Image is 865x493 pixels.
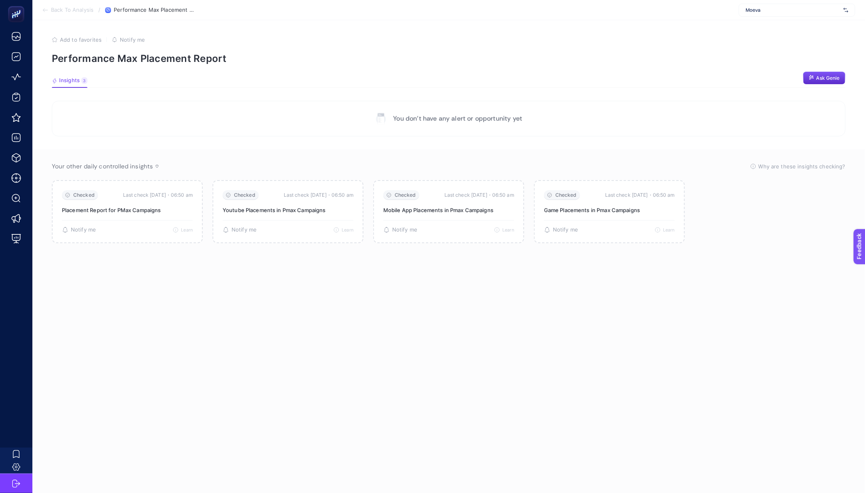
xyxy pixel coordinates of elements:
button: Learn [173,227,193,233]
span: Learn [502,227,514,233]
p: Performance Max Placement Report [52,53,846,64]
span: Learn [181,227,193,233]
span: / [98,6,100,13]
span: Why are these insights checking? [759,162,846,170]
span: Notify me [120,36,145,43]
p: Youtube Placements in Pmax Campaigns [223,206,353,214]
button: Learn [494,227,514,233]
p: Mobile App Placements in Pmax Campaigns [383,206,514,214]
p: Game Placements in Pmax Campaigns [544,206,675,214]
img: svg%3e [844,6,848,14]
button: Ask Genie [803,72,846,85]
span: Notify me [232,227,257,233]
span: Feedback [5,2,31,9]
button: Notify me [544,227,578,233]
p: Placement Report for PMax Campaigns [62,206,193,214]
button: Notify me [112,36,145,43]
span: Insights [59,77,80,84]
div: 3 [81,77,87,84]
time: Last check [DATE]・06:50 am [605,191,675,199]
time: Last check [DATE]・06:50 am [123,191,193,199]
span: Notify me [71,227,96,233]
span: Performance Max Placement Report [114,7,195,13]
span: Notify me [553,227,578,233]
section: Passive Insight Packages [52,180,846,243]
p: You don’t have any alert or opportunity yet [393,114,523,123]
button: Learn [334,227,353,233]
button: Learn [655,227,675,233]
span: Checked [234,192,255,198]
button: Add to favorites [52,36,102,43]
button: Notify me [223,227,257,233]
span: Notify me [392,227,417,233]
span: Checked [395,192,416,198]
button: Notify me [383,227,417,233]
span: Moeva [746,7,840,13]
span: Checked [555,192,577,198]
span: Add to favorites [60,36,102,43]
time: Last check [DATE]・06:50 am [284,191,353,199]
time: Last check [DATE]・06:50 am [444,191,514,199]
span: Learn [342,227,353,233]
span: Back To Analysis [51,7,94,13]
span: Learn [663,227,675,233]
button: Notify me [62,227,96,233]
span: Ask Genie [816,75,840,81]
span: Checked [73,192,95,198]
span: Your other daily controlled insights [52,162,153,170]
